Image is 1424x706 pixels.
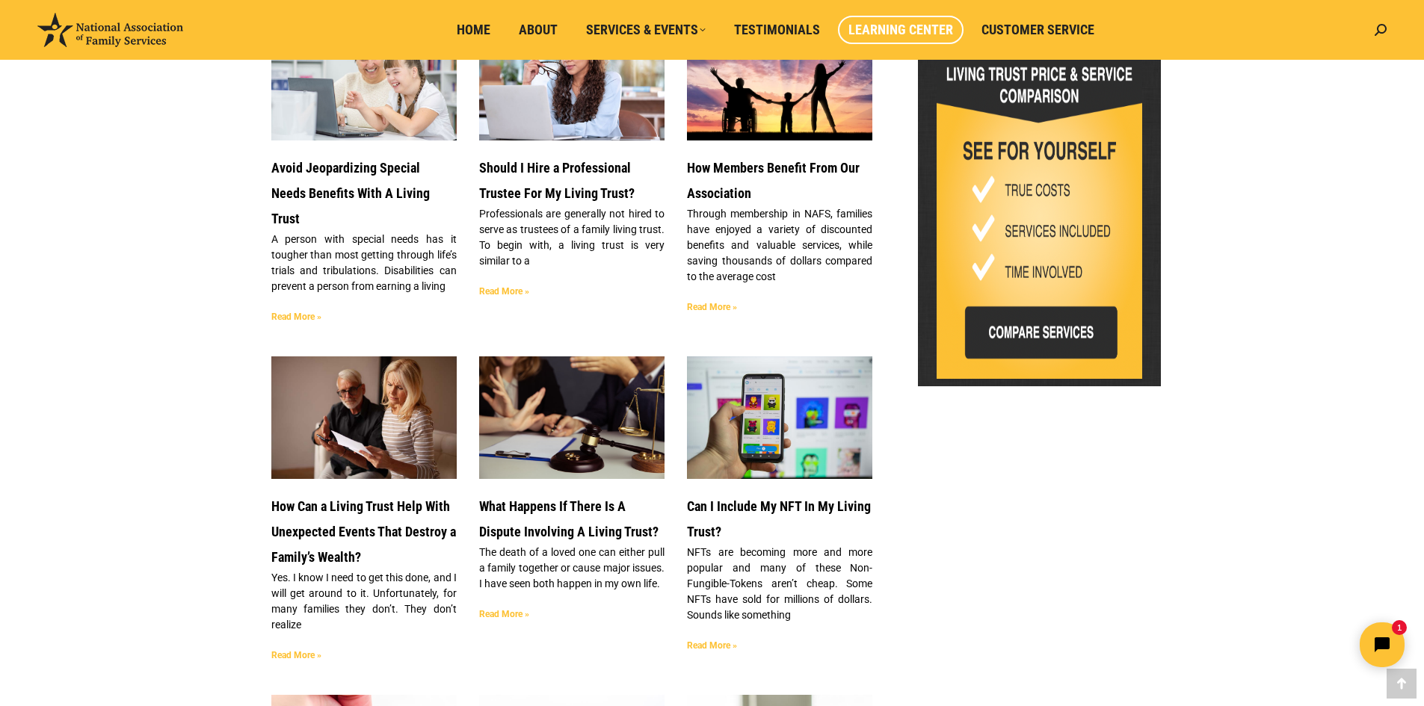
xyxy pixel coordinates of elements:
[271,312,321,322] a: Read more about Avoid Jeopardizing Special Needs Benefits With A Living Trust
[271,498,456,565] a: How Can a Living Trust Help With Unexpected Events That Destroy a Family’s Wealth?
[271,232,457,294] p: A person with special needs has it tougher than most getting through life’s trials and tribulatio...
[981,22,1094,38] span: Customer Service
[937,52,1142,379] img: Living-Trust-Price-and-Service-Comparison
[687,498,871,539] a: Can I Include My NFT In My Living Trust?
[519,22,558,38] span: About
[478,355,665,480] img: Family Disputing over trust
[478,13,665,145] img: Do I need a professional to manage my Living Trust?
[686,17,874,142] img: Family Holding hands enjoying the sunset. Member Benefits Header Image
[270,355,457,480] img: Family Experiencing Unexpected Events
[848,22,953,38] span: Learning Center
[271,356,457,479] a: Family Experiencing Unexpected Events
[838,16,964,44] a: Learning Center
[508,16,568,44] a: About
[479,206,665,269] p: Professionals are generally not hired to serve as trustees of a family living trust. To begin wit...
[686,355,874,480] img: Blog Header Image. Can I include my NFT in my Living Trust?
[687,302,737,312] a: Read more about How Members Benefit From Our Association
[687,18,872,140] a: Family Holding hands enjoying the sunset. Member Benefits Header Image
[479,545,665,592] p: The death of a loved one can either pull a family together or cause major issues. I have seen bot...
[271,18,457,140] a: Special Needs Living Trust
[457,22,490,38] span: Home
[446,16,501,44] a: Home
[687,206,872,285] p: Through membership in NAFS, families have enjoyed a variety of discounted benefits and valuable s...
[271,650,321,660] a: Read more about How Can a Living Trust Help With Unexpected Events That Destroy a Family’s Wealth?
[479,498,659,539] a: What Happens If There Is A Dispute Involving A Living Trust?
[687,160,860,201] a: How Members Benefit From Our Association
[586,22,706,38] span: Services & Events
[479,356,665,479] a: Family Disputing over trust
[270,16,457,141] img: Special Needs Living Trust
[271,160,430,226] a: Avoid Jeopardizing Special Needs Benefits With A Living Trust
[971,16,1105,44] a: Customer Service
[724,16,830,44] a: Testimonials
[479,609,529,619] a: Read more about What Happens If There Is A Dispute Involving A Living Trust?
[479,18,665,140] a: Do I need a professional to manage my Living Trust?
[687,545,872,623] p: NFTs are becoming more and more popular and many of these Non-Fungible-Tokens aren’t cheap. Some ...
[479,286,529,297] a: Read more about Should I Hire a Professional Trustee For My Living Trust?
[271,570,457,633] p: Yes. I know I need to get this done, and I will get around to it. Unfortunately, for many familie...
[37,13,183,47] img: National Association of Family Services
[687,640,737,651] a: Read more about Can I Include My NFT In My Living Trust?
[479,160,635,201] a: Should I Hire a Professional Trustee For My Living Trust?
[734,22,820,38] span: Testimonials
[687,356,872,479] a: Blog Header Image. Can I include my NFT in my Living Trust?
[1160,610,1417,680] iframe: Tidio Chat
